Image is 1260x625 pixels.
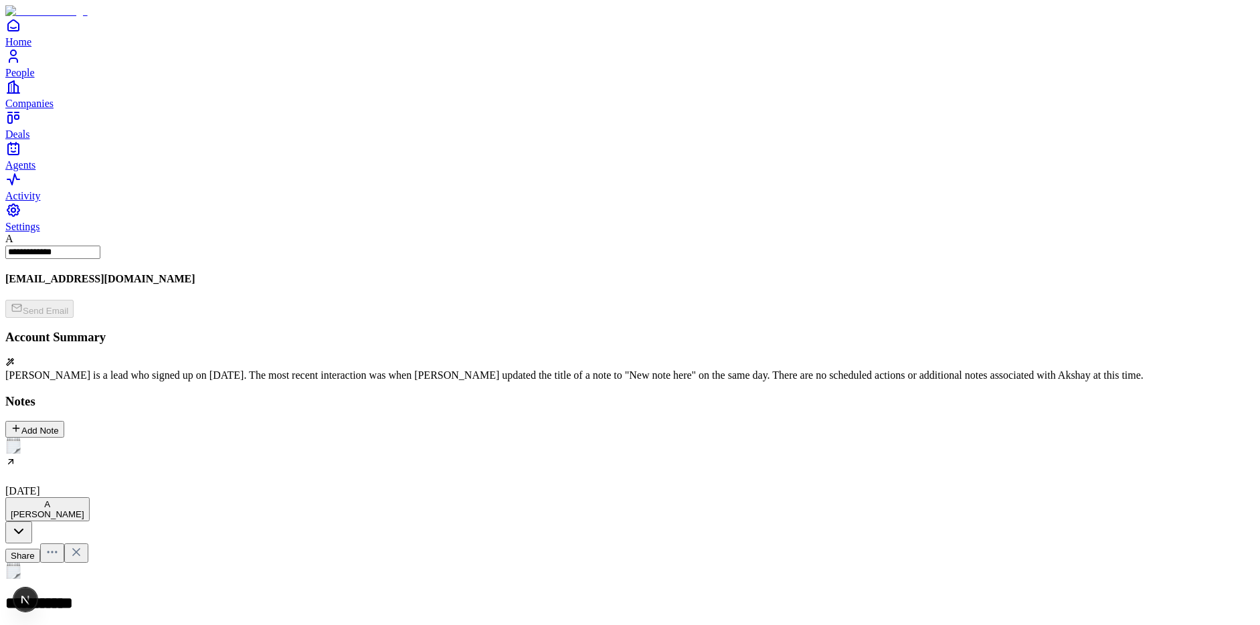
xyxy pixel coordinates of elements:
[5,369,1255,381] div: [PERSON_NAME] is a lead who signed up on [DATE]. The most recent interaction was when [PERSON_NAM...
[5,17,1255,48] a: Home
[5,300,74,318] button: Send Email
[11,509,84,519] span: [PERSON_NAME]
[5,330,1255,345] h3: Account Summary
[5,202,1255,232] a: Settings
[5,497,90,521] button: A[PERSON_NAME]
[5,438,21,454] img: spiral notepad
[5,273,1255,285] h4: [EMAIL_ADDRESS][DOMAIN_NAME]
[5,549,40,563] button: Share
[5,190,40,201] span: Activity
[5,36,31,48] span: Home
[5,67,35,78] span: People
[5,563,1255,582] div: Select emoji
[5,5,88,17] img: Item Brain Logo
[5,98,54,109] span: Companies
[5,563,21,579] img: spiral notepad
[11,423,59,436] div: Add Note
[5,79,1255,109] a: Companies
[5,110,1255,140] a: Deals
[5,394,1255,409] h3: Notes
[5,48,1255,78] a: People
[5,233,1255,245] div: A
[5,221,40,232] span: Settings
[5,171,1255,201] a: Activity
[5,128,29,140] span: Deals
[11,499,84,509] div: A
[5,421,64,438] button: Add Note
[5,159,35,171] span: Agents
[5,141,1255,171] a: Agents
[5,485,40,497] span: [DATE]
